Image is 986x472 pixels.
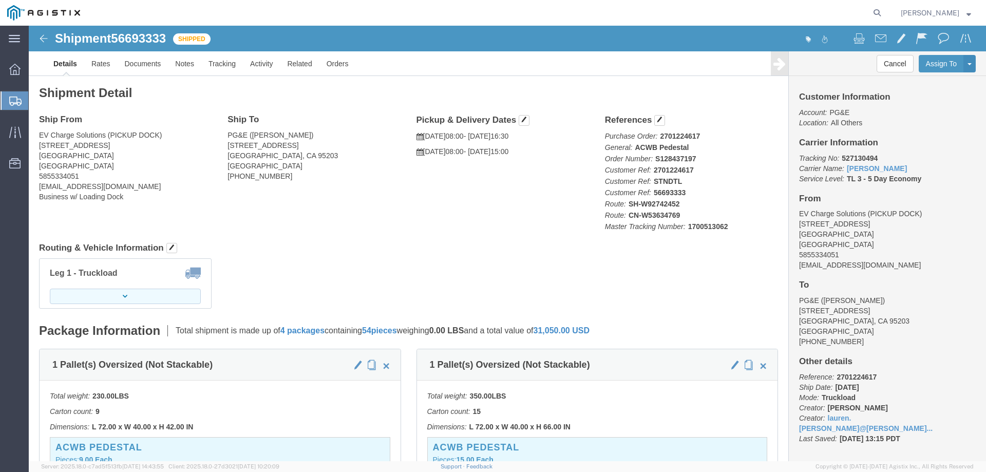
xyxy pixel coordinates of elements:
img: logo [7,5,80,21]
a: Feedback [466,463,492,469]
button: [PERSON_NAME] [900,7,972,19]
span: [DATE] 10:20:09 [238,463,279,469]
iframe: FS Legacy Container [29,26,986,461]
span: Client: 2025.18.0-27d3021 [168,463,279,469]
a: Support [441,463,466,469]
span: Copyright © [DATE]-[DATE] Agistix Inc., All Rights Reserved [816,462,974,471]
span: Server: 2025.18.0-c7ad5f513fb [41,463,164,469]
span: Lauren Smith [901,7,959,18]
span: [DATE] 14:43:55 [122,463,164,469]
